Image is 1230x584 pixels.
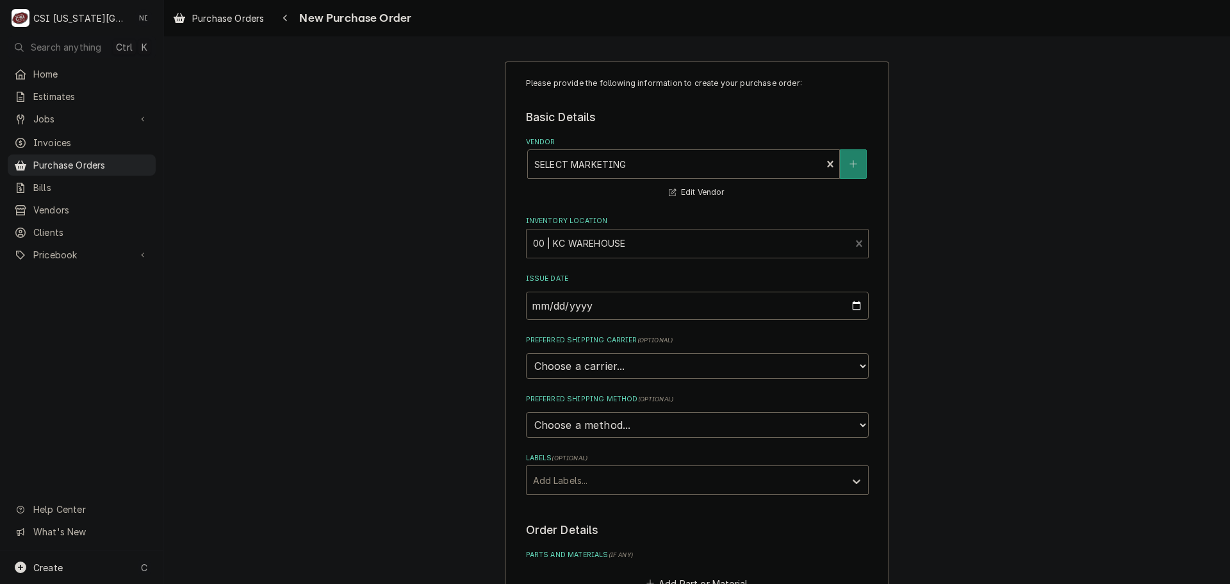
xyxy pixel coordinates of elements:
[12,9,29,27] div: C
[526,274,869,284] label: Issue Date
[33,248,130,262] span: Pricebook
[849,160,857,169] svg: Create New Vendor
[552,455,587,462] span: ( optional )
[33,158,149,172] span: Purchase Orders
[168,8,269,29] a: Purchase Orders
[840,149,867,179] button: Create New Vendor
[526,137,869,201] div: Vendor
[33,112,130,126] span: Jobs
[526,550,869,560] label: Parts and Materials
[8,108,156,129] a: Go to Jobs
[526,292,869,320] input: yyyy-mm-dd
[667,185,726,201] button: Edit Vendor
[135,9,152,27] div: NI
[8,36,156,58] button: Search anythingCtrlK
[526,335,869,346] label: Preferred Shipping Carrier
[526,394,869,405] label: Preferred Shipping Method
[8,521,156,542] a: Go to What's New
[141,561,147,574] span: C
[526,109,869,126] legend: Basic Details
[526,274,869,319] div: Issue Date
[526,394,869,437] div: Preferred Shipping Method
[33,67,149,81] span: Home
[116,40,133,54] span: Ctrl
[526,216,869,226] label: Inventory Location
[8,244,156,265] a: Go to Pricebook
[142,40,147,54] span: K
[12,9,29,27] div: CSI Kansas City's Avatar
[8,154,156,176] a: Purchase Orders
[33,181,149,194] span: Bills
[33,12,127,25] div: CSI [US_STATE][GEOGRAPHIC_DATA]
[8,86,156,107] a: Estimates
[33,203,149,217] span: Vendors
[275,8,295,28] button: Navigate back
[33,226,149,239] span: Clients
[526,137,869,147] label: Vendor
[192,12,264,25] span: Purchase Orders
[8,199,156,221] a: Vendors
[8,499,156,520] a: Go to Help Center
[135,9,152,27] div: Nate Ingram's Avatar
[526,78,869,89] p: Please provide the following information to create your purchase order:
[8,222,156,243] a: Clients
[526,335,869,378] div: Preferred Shipping Carrier
[8,177,156,198] a: Bills
[31,40,101,54] span: Search anything
[526,216,869,258] div: Inventory Location
[8,132,156,153] a: Invoices
[295,10,411,27] span: New Purchase Order
[526,522,869,538] legend: Order Details
[33,562,63,573] span: Create
[526,453,869,463] label: Labels
[33,90,149,103] span: Estimates
[638,396,674,403] span: ( optional )
[637,337,673,344] span: ( optional )
[609,551,633,558] span: ( if any )
[8,63,156,85] a: Home
[526,453,869,495] div: Labels
[33,525,148,538] span: What's New
[33,503,148,516] span: Help Center
[33,136,149,149] span: Invoices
